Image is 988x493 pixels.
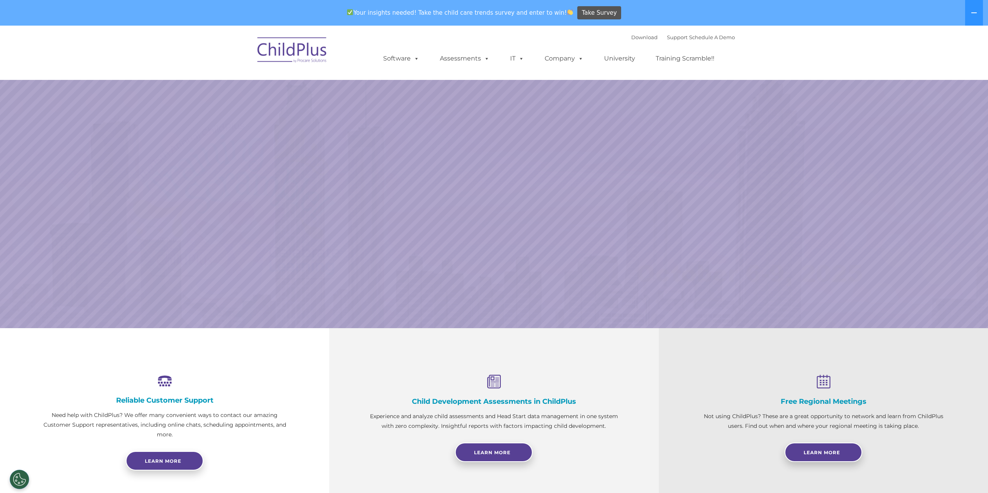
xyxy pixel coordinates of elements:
[689,34,735,40] a: Schedule A Demo
[10,470,29,489] button: Cookies Settings
[537,51,591,66] a: Company
[39,410,290,439] p: Need help with ChildPlus? We offer many convenient ways to contact our amazing Customer Support r...
[577,6,621,20] a: Take Survey
[631,34,658,40] a: Download
[145,458,181,464] span: Learn more
[474,450,510,455] span: Learn More
[502,51,532,66] a: IT
[785,443,862,462] a: Learn More
[126,451,203,471] a: Learn more
[631,34,735,40] font: |
[344,5,576,20] span: Your insights needed! Take the child care trends survey and enter to win!
[804,450,840,455] span: Learn More
[254,32,331,71] img: ChildPlus by Procare Solutions
[698,412,949,431] p: Not using ChildPlus? These are a great opportunity to network and learn from ChildPlus users. Fin...
[39,396,290,405] h4: Reliable Customer Support
[667,34,688,40] a: Support
[596,51,643,66] a: University
[455,443,533,462] a: Learn More
[347,9,353,15] img: ✅
[567,9,573,15] img: 👏
[375,51,427,66] a: Software
[582,6,617,20] span: Take Survey
[648,51,722,66] a: Training Scramble!!
[368,397,620,406] h4: Child Development Assessments in ChildPlus
[698,397,949,406] h4: Free Regional Meetings
[432,51,497,66] a: Assessments
[368,412,620,431] p: Experience and analyze child assessments and Head Start data management in one system with zero c...
[672,320,835,364] a: Learn More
